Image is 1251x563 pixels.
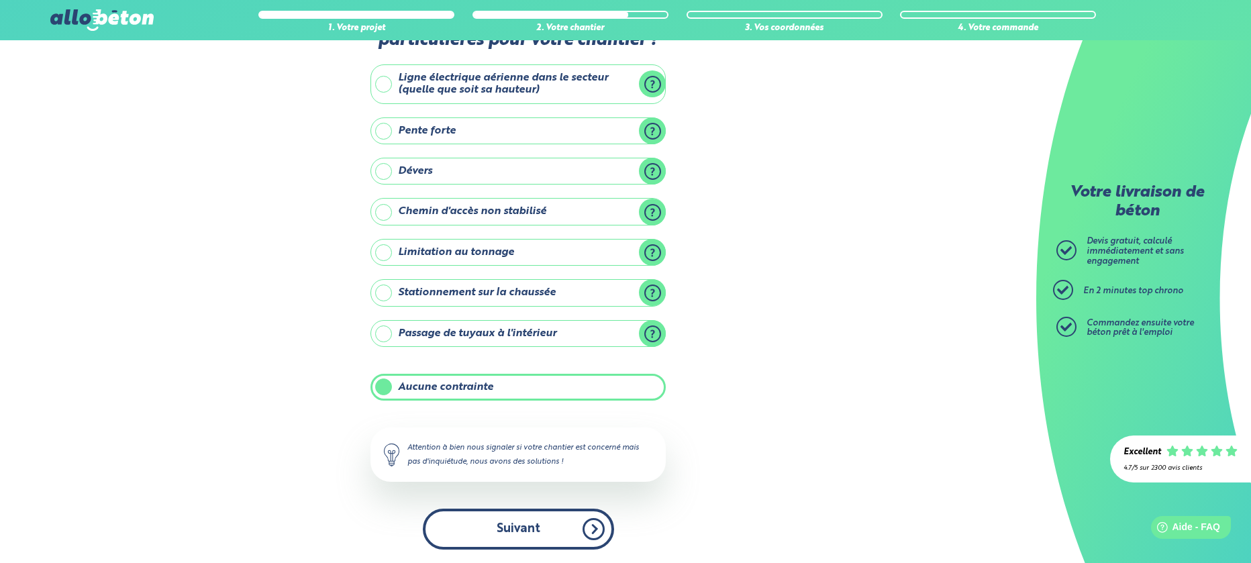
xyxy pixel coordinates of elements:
div: 2. Votre chantier [472,23,668,34]
label: Chemin d'accès non stabilisé [370,198,666,225]
div: Attention à bien nous signaler si votre chantier est concerné mais pas d'inquiétude, nous avons d... [370,427,666,481]
div: 4. Votre commande [900,23,1096,34]
label: Dévers [370,158,666,185]
label: Stationnement sur la chaussée [370,279,666,306]
label: Aucune contrainte [370,374,666,401]
label: Pente forte [370,117,666,144]
label: Passage de tuyaux à l'intérieur [370,320,666,347]
label: Limitation au tonnage [370,239,666,266]
div: 1. Votre projet [258,23,454,34]
label: Ligne électrique aérienne dans le secteur (quelle que soit sa hauteur) [370,64,666,104]
iframe: Help widget launcher [1132,511,1236,548]
button: Suivant [423,509,614,550]
div: 3. Vos coordonnées [687,23,883,34]
img: allobéton [50,9,154,31]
